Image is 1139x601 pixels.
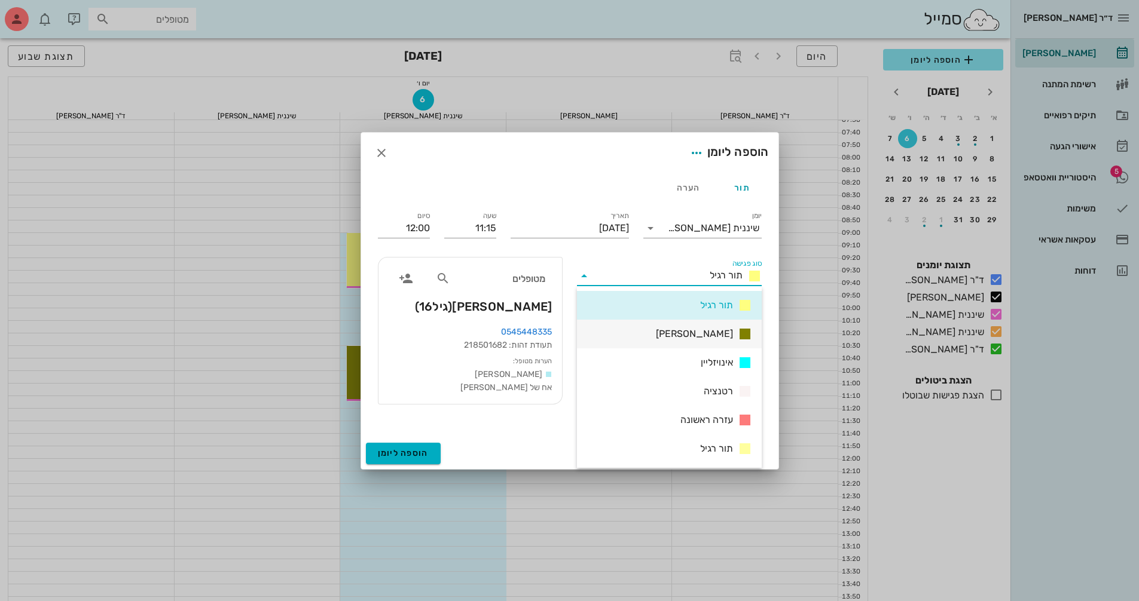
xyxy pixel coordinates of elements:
[513,357,552,365] small: הערות מטופל:
[419,299,433,314] span: 16
[700,298,733,312] span: תור רגיל
[366,443,441,464] button: הוספה ליומן
[710,269,743,281] span: תור רגיל
[752,211,762,220] label: יומן
[656,327,733,341] span: [PERSON_NAME]
[680,413,733,427] span: עזרה ראשונה
[704,384,733,398] span: רטנציה
[610,211,629,220] label: תאריך
[668,223,759,234] div: שיננית [PERSON_NAME]
[378,422,743,434] label: שליחת תורים עתידיים בוואטסאפ
[460,369,552,393] span: [PERSON_NAME] אח של [PERSON_NAME]
[732,259,762,268] label: סוג פגישה
[643,219,762,238] div: יומןשיננית [PERSON_NAME]
[388,339,552,352] div: תעודת זהות: 218501682
[661,173,715,202] div: הערה
[686,142,769,164] div: הוספה ליומן
[483,211,496,220] label: שעה
[501,327,552,337] a: 0545448335
[378,448,429,458] span: הוספה ליומן
[715,173,769,202] div: תור
[415,297,552,316] span: [PERSON_NAME]
[701,355,733,370] span: אינויזליין
[415,299,453,314] span: (גיל )
[700,441,733,456] span: תור רגיל
[417,211,430,220] label: סיום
